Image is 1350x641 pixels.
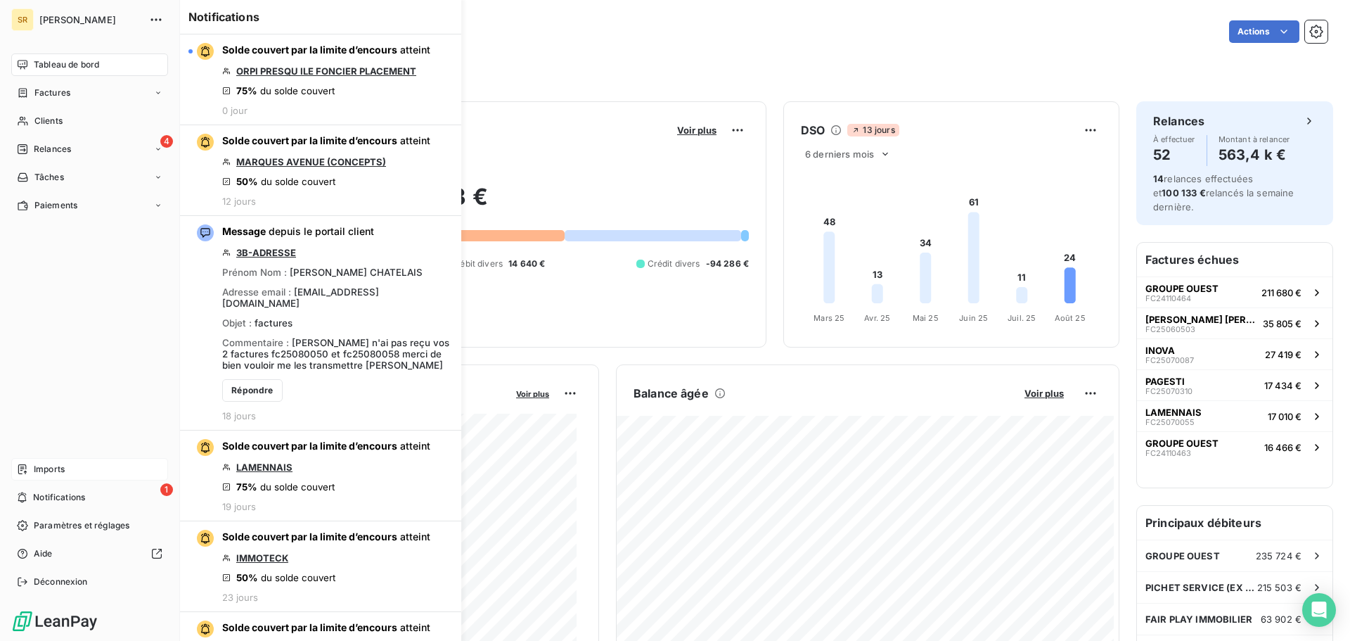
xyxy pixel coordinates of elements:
[400,440,430,452] span: atteint
[634,385,709,402] h6: Balance âgée
[236,156,386,167] a: MARQUES AVENUE (CONCEPTS)
[34,171,64,184] span: Tâches
[34,87,70,99] span: Factures
[236,65,416,77] a: ORPI PRESQU ILE FONCIER PLACEMENT
[1264,380,1301,391] span: 17 434 €
[1302,593,1336,627] div: Open Intercom Messenger
[11,166,168,189] a: Tâches
[180,34,461,125] button: Solde couvert par la limite d’encours atteintORPI PRESQU ILE FONCIER PLACEMENT75% du solde couver...
[508,258,545,270] span: 14 640 €
[673,124,721,137] button: Voir plus
[290,267,423,278] span: [PERSON_NAME] CHATELAIS
[677,125,716,136] span: Voir plus
[39,14,141,25] span: [PERSON_NAME]
[160,483,173,496] span: 1
[236,176,258,187] span: 50%
[1263,318,1301,329] span: 35 805 €
[1137,307,1332,338] button: [PERSON_NAME] [PERSON_NAME]-MSGFC2506050335 805 €
[222,225,266,237] span: Message
[34,115,63,127] span: Clients
[222,44,397,56] span: Solde couvert par la limite d’encours
[1268,411,1301,422] span: 17 010 €
[1229,20,1299,43] button: Actions
[1145,438,1219,449] span: GROUPE OUEST
[400,134,430,146] span: atteint
[34,199,77,212] span: Paiements
[236,572,258,583] span: 50%
[454,258,503,270] span: Débit divers
[33,491,85,504] span: Notifications
[222,317,292,329] div: Objet :
[1261,614,1301,625] span: 63 902 €
[222,286,379,309] span: [EMAIL_ADDRESS][DOMAIN_NAME]
[222,337,453,371] div: Commentaire :
[1145,614,1252,625] span: FAIR PLAY IMMOBILIER
[1162,187,1205,198] span: 100 133 €
[222,592,258,603] span: 23 jours
[34,576,88,588] span: Déconnexion
[1153,135,1195,144] span: À effectuer
[1145,294,1191,303] span: FC24110464
[1137,277,1332,307] button: GROUPE OUESTFC24110464211 680 €
[260,481,335,493] span: du solde couvert
[1153,173,1294,212] span: relances effectuées et relancés la semaine dernière.
[261,572,335,583] span: du solde couvert
[222,105,247,116] span: 0 jour
[1145,550,1220,561] span: GROUPE OUEST
[180,216,461,431] button: Message depuis le portail client3B-ADRESSEPrénom Nom : [PERSON_NAME] CHATELAISAdresse email : [EM...
[34,463,65,476] span: Imports
[1137,431,1332,462] button: GROUPE OUESTFC2411046316 466 €
[1137,506,1332,540] h6: Principaux débiteurs
[260,85,335,96] span: du solde couvert
[11,514,168,537] a: Paramètres et réglages
[1145,314,1257,325] span: [PERSON_NAME] [PERSON_NAME]-MSG
[1024,388,1064,399] span: Voir plus
[188,8,453,25] h6: Notifications
[1153,113,1204,129] h6: Relances
[1137,338,1332,369] button: INOVAFC2507008727 419 €
[236,462,292,473] a: LAMENNAIS
[222,501,256,512] span: 19 jours
[706,258,749,270] span: -94 286 €
[400,621,430,633] span: atteint
[34,519,129,532] span: Paramètres et réglages
[11,458,168,481] a: Imports
[222,410,256,421] span: 18 jours
[1153,144,1195,166] h4: 52
[222,337,449,371] span: [PERSON_NAME] n'ai pas reçu vos 2 factures fc25080050 et fc25080058 merci de bien vouloir me les ...
[222,621,397,633] span: Solde couvert par la limite d’encours
[1020,387,1068,400] button: Voir plus
[1137,369,1332,400] button: PAGESTIFC2507031017 434 €
[1264,442,1301,453] span: 16 466 €
[1137,243,1332,277] h6: Factures échues
[222,196,256,207] span: 12 jours
[1145,582,1257,593] span: PICHET SERVICE (EX GESTIA)
[160,135,173,148] span: 4
[1256,550,1301,561] span: 235 724 €
[1055,313,1086,323] tspan: Août 25
[11,82,168,104] a: Factures
[814,313,844,323] tspan: Mars 25
[1219,144,1290,166] h4: 563,4 k €
[1145,407,1202,418] span: LAMENNAIS
[1145,376,1185,387] span: PAGESTI
[222,134,397,146] span: Solde couvert par la limite d’encours
[1145,283,1219,294] span: GROUPE OUEST
[864,313,890,323] tspan: Avr. 25
[1219,135,1290,144] span: Montant à relancer
[222,224,374,239] span: depuis le portail client
[180,125,461,216] button: Solde couvert par la limite d’encours atteintMARQUES AVENUE (CONCEPTS)50% du solde couvert12 jours
[1145,449,1191,457] span: FC24110463
[1145,418,1195,426] span: FC25070055
[805,148,874,160] span: 6 derniers mois
[1257,582,1301,593] span: 215 503 €
[516,389,549,399] span: Voir plus
[1145,325,1195,334] span: FC25060503
[236,552,288,564] a: IMMOTECK
[1008,313,1036,323] tspan: Juil. 25
[222,531,397,542] span: Solde couvert par la limite d’encours
[236,481,257,493] span: 75%
[222,286,453,309] div: Adresse email :
[847,124,899,137] span: 13 jours
[512,387,553,400] button: Voir plus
